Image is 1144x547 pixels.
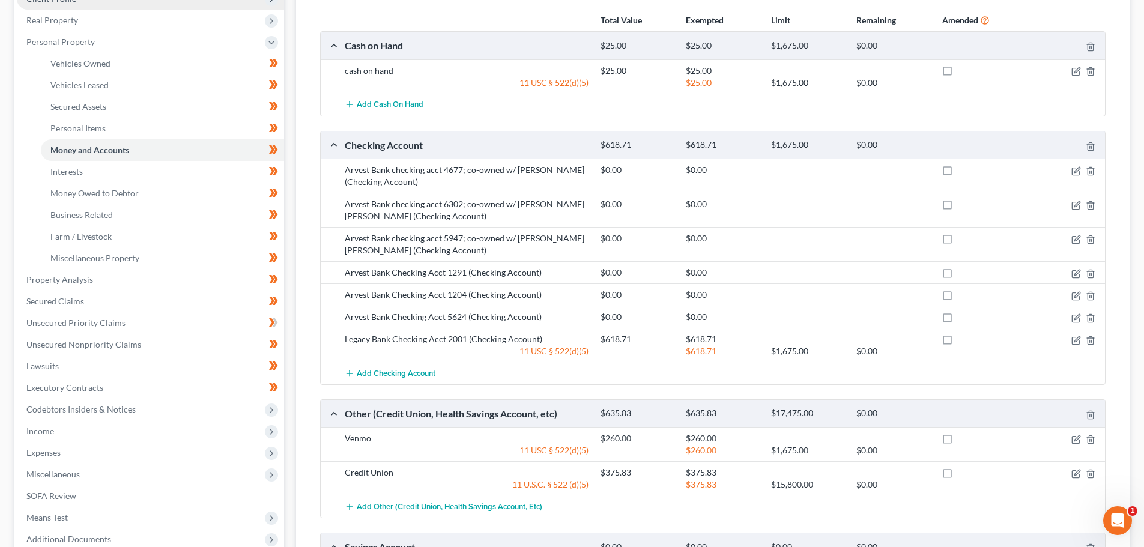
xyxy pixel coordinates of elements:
button: Add Cash on Hand [345,94,423,116]
span: Money Owed to Debtor [50,188,139,198]
span: Executory Contracts [26,382,103,393]
span: Real Property [26,15,78,25]
a: Miscellaneous Property [41,247,284,269]
div: 11 USC § 522(d)(5) [339,345,595,357]
span: Unsecured Nonpriority Claims [26,339,141,349]
div: $260.00 [680,432,765,444]
span: Expenses [26,447,61,458]
div: Arvest Bank Checking Acct 1291 (Checking Account) [339,267,595,279]
div: $0.00 [850,77,936,89]
a: Money and Accounts [41,139,284,161]
div: $0.00 [850,139,936,151]
div: $635.83 [595,408,680,419]
div: $1,675.00 [765,77,850,89]
strong: Exempted [686,15,724,25]
a: Executory Contracts [17,377,284,399]
button: Add Other (Credit Union, Health Savings Account, etc) [345,495,542,518]
a: Unsecured Priority Claims [17,312,284,334]
div: $0.00 [680,289,765,301]
span: Vehicles Owned [50,58,110,68]
div: $15,800.00 [765,479,850,491]
div: $618.71 [680,139,765,151]
div: $0.00 [595,232,680,244]
div: Other (Credit Union, Health Savings Account, etc) [339,407,595,420]
div: $25.00 [680,65,765,77]
div: $17,475.00 [765,408,850,419]
div: $0.00 [595,198,680,210]
span: Add Cash on Hand [357,100,423,110]
div: $0.00 [850,444,936,456]
a: Vehicles Owned [41,53,284,74]
div: Arvest Bank Checking Acct 1204 (Checking Account) [339,289,595,301]
a: Property Analysis [17,269,284,291]
div: $0.00 [680,267,765,279]
div: 11 USC § 522(d)(5) [339,444,595,456]
a: Unsecured Nonpriority Claims [17,334,284,355]
span: Vehicles Leased [50,80,109,90]
div: $618.71 [595,139,680,151]
div: $0.00 [680,198,765,210]
div: Legacy Bank Checking Acct 2001 (Checking Account) [339,333,595,345]
span: Income [26,426,54,436]
div: cash on hand [339,65,595,77]
div: Venmo [339,432,595,444]
div: $618.71 [680,333,765,345]
a: Secured Claims [17,291,284,312]
span: Miscellaneous Property [50,253,139,263]
span: Add Checking Account [357,369,435,378]
span: Interests [50,166,83,177]
div: Checking Account [339,139,595,151]
strong: Limit [771,15,790,25]
div: 11 USC § 522(d)(5) [339,77,595,89]
a: Farm / Livestock [41,226,284,247]
strong: Amended [942,15,978,25]
div: 11 U.S.C. § 522 (d)(5) [339,479,595,491]
div: $0.00 [850,408,936,419]
div: $1,675.00 [765,139,850,151]
div: Cash on Hand [339,39,595,52]
div: $0.00 [850,40,936,52]
div: $25.00 [680,77,765,89]
span: Personal Property [26,37,95,47]
div: $1,675.00 [765,345,850,357]
button: Add Checking Account [345,362,435,384]
div: $0.00 [680,164,765,176]
a: Lawsuits [17,355,284,377]
div: $0.00 [850,345,936,357]
span: Secured Assets [50,101,106,112]
span: SOFA Review [26,491,76,501]
span: Farm / Livestock [50,231,112,241]
span: Codebtors Insiders & Notices [26,404,136,414]
a: Money Owed to Debtor [41,183,284,204]
span: Additional Documents [26,534,111,544]
span: Lawsuits [26,361,59,371]
span: Business Related [50,210,113,220]
div: $0.00 [595,289,680,301]
div: $0.00 [595,164,680,176]
strong: Remaining [856,15,896,25]
div: $375.83 [680,467,765,479]
span: Money and Accounts [50,145,129,155]
a: SOFA Review [17,485,284,507]
span: Personal Items [50,123,106,133]
iframe: Intercom live chat [1103,506,1132,535]
span: Secured Claims [26,296,84,306]
div: Credit Union [339,467,595,479]
div: $618.71 [680,345,765,357]
div: $0.00 [680,311,765,323]
span: 1 [1128,506,1137,516]
div: $375.83 [595,467,680,479]
div: $0.00 [850,479,936,491]
a: Personal Items [41,118,284,139]
div: $25.00 [680,40,765,52]
div: $260.00 [595,432,680,444]
a: Secured Assets [41,96,284,118]
div: Arvest Bank checking acct 6302; co-owned w/ [PERSON_NAME] [PERSON_NAME] (Checking Account) [339,198,595,222]
div: $1,675.00 [765,40,850,52]
div: $0.00 [595,311,680,323]
a: Vehicles Leased [41,74,284,96]
div: $635.83 [680,408,765,419]
div: $618.71 [595,333,680,345]
div: $0.00 [595,267,680,279]
div: $375.83 [680,479,765,491]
